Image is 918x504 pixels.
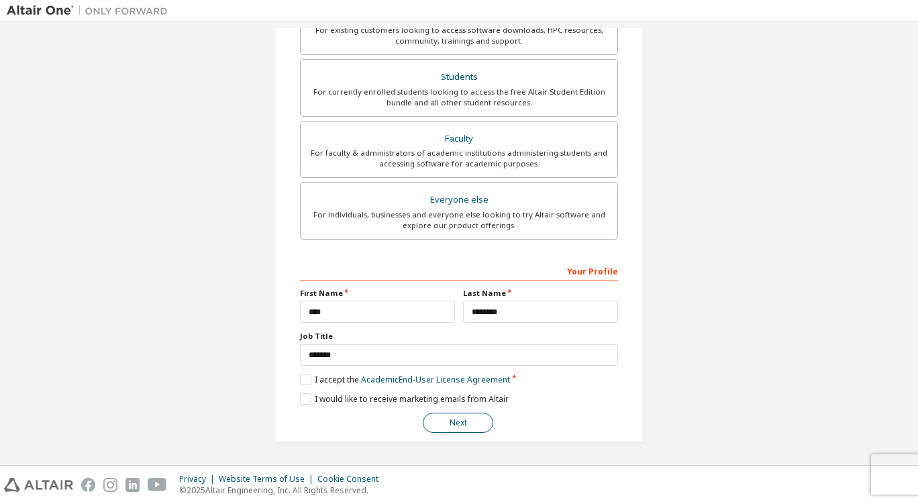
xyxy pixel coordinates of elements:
[7,4,174,17] img: Altair One
[4,478,73,492] img: altair_logo.svg
[309,148,609,169] div: For faculty & administrators of academic institutions administering students and accessing softwa...
[81,478,95,492] img: facebook.svg
[179,474,219,485] div: Privacy
[309,209,609,231] div: For individuals, businesses and everyone else looking to try Altair software and explore our prod...
[300,331,618,342] label: Job Title
[300,288,455,299] label: First Name
[423,413,493,433] button: Next
[309,130,609,148] div: Faculty
[309,68,609,87] div: Students
[309,87,609,108] div: For currently enrolled students looking to access the free Altair Student Edition bundle and all ...
[103,478,117,492] img: instagram.svg
[125,478,140,492] img: linkedin.svg
[309,25,609,46] div: For existing customers looking to access software downloads, HPC resources, community, trainings ...
[463,288,618,299] label: Last Name
[148,478,167,492] img: youtube.svg
[219,474,317,485] div: Website Terms of Use
[317,474,387,485] div: Cookie Consent
[309,191,609,209] div: Everyone else
[300,374,510,385] label: I accept the
[361,374,510,385] a: Academic End-User License Agreement
[300,260,618,281] div: Your Profile
[179,485,387,496] p: © 2025 Altair Engineering, Inc. All Rights Reserved.
[300,393,509,405] label: I would like to receive marketing emails from Altair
